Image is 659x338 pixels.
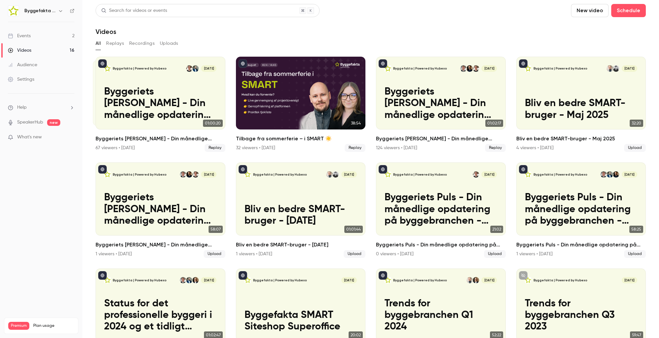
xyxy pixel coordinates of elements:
[485,144,506,152] span: Replay
[209,226,223,233] span: 58:07
[101,7,167,14] div: Search for videos or events
[24,8,55,14] h6: Byggefakta | Powered by Hubexo
[571,4,609,17] button: New video
[379,59,387,68] button: published
[525,98,637,121] p: Bliv en bedre SMART-bruger - Maj 2025
[622,65,637,71] span: [DATE]
[192,277,199,283] img: Mette Pedersen
[516,57,646,152] a: Bliv en bedre SMART-bruger - Maj 2025Byggefakta | Powered by HubexoMads Starling-JuhlBo Abildtrup...
[519,59,528,68] button: published
[8,6,19,16] img: Byggefakta | Powered by Hubexo
[467,277,473,283] img: Bo Abildtrup
[611,4,646,17] button: Schedule
[624,144,646,152] span: Upload
[519,165,528,174] button: published
[33,323,74,328] span: Plan usage
[204,250,225,258] span: Upload
[253,172,307,177] p: Byggefakta | Powered by Hubexo
[473,65,479,71] img: Rasmus Schulian
[96,162,225,258] li: Byggeriets Puls - Din månedlige opdatering på byggebranchen - April 2025
[525,65,531,71] img: Bliv en bedre SMART-bruger - Maj 2025
[17,104,27,111] span: Help
[376,57,506,152] li: Byggeriets Puls - Din månedlige opdatering på byggebranchen - Maj 2025
[129,38,155,49] button: Recordings
[201,171,216,178] span: [DATE]
[236,162,366,258] a: Bliv en bedre SMART-bruger - April 2025Byggefakta | Powered by HubexoMads Starling-JuhlBo Abildtr...
[96,241,225,249] h2: Byggeriets [PERSON_NAME] - Din månedlige opdatering på byggebranchen - [DATE]
[8,47,31,54] div: Videos
[376,145,417,151] div: 124 viewers • [DATE]
[203,120,223,127] span: 01:00:20
[622,277,637,283] span: [DATE]
[236,145,275,151] div: 32 viewers • [DATE]
[525,192,637,227] p: Byggeriets Puls - Din månedlige opdatering på byggebranchen - Februar 2025
[236,251,272,257] div: 1 viewers • [DATE]
[8,76,34,83] div: Settings
[533,172,587,177] p: Byggefakta | Powered by Hubexo
[379,165,387,174] button: published
[104,192,216,227] p: Byggeriets [PERSON_NAME] - Din månedlige opdatering på byggebranchen - [DATE]
[516,145,554,151] div: 4 viewers • [DATE]
[8,33,31,39] div: Events
[47,119,60,126] span: new
[160,38,178,49] button: Uploads
[525,277,531,283] img: Trends for byggebranchen Q3 2023
[186,171,192,178] img: Thomas Simonsen
[393,278,447,282] p: Byggefakta | Powered by Hubexo
[104,171,110,178] img: Byggeriets Puls - Din månedlige opdatering på byggebranchen - April 2025
[104,298,216,333] p: Status for det professionelle byggeri i 2024 og et tidligt indblik i 2025
[481,277,497,283] span: [DATE]
[516,251,553,257] div: 1 viewers • [DATE]
[485,120,503,127] span: 01:02:17
[192,171,199,178] img: Rasmus Schulian
[629,226,643,233] span: 58:25
[624,250,646,258] span: Upload
[98,271,107,280] button: published
[96,162,225,258] a: Byggeriets Puls - Din månedlige opdatering på byggebranchen - April 2025Byggefakta | Powered by H...
[205,144,225,152] span: Replay
[344,226,363,233] span: 01:01:44
[613,65,619,71] img: Mads Starling-Juhl
[516,57,646,152] li: Bliv en bedre SMART-bruger - Maj 2025
[460,65,467,71] img: Lasse Lundqvist
[607,171,613,178] img: Martin Kyed
[239,59,247,68] button: published
[349,120,363,127] span: 38:54
[180,277,186,283] img: Lasse Lundqvist
[17,134,42,141] span: What's new
[600,171,607,178] img: Lasse Lundqvist
[8,104,74,111] li: help-dropdown-opener
[236,162,366,258] li: Bliv en bedre SMART-bruger - April 2025
[96,38,101,49] button: All
[104,65,110,71] img: Byggeriets Puls - Din månedlige opdatering på byggebranchen
[516,162,646,258] a: Byggeriets Puls - Din månedlige opdatering på byggebranchen - Februar 2025Byggefakta | Powered ...
[96,135,225,143] h2: Byggeriets [PERSON_NAME] - Din månedlige opdatering på byggebranchen
[345,144,365,152] span: Replay
[244,171,251,178] img: Bliv en bedre SMART-bruger - April 2025
[376,241,506,249] h2: Byggeriets Puls - Din månedlige opdatering på byggebranchen - Marts 2025
[186,277,192,283] img: Martin Kyed
[385,86,497,121] p: Byggeriets [PERSON_NAME] - Din månedlige opdatering på byggebranchen - Maj 2025
[393,172,447,177] p: Byggefakta | Powered by Hubexo
[201,65,216,71] span: [DATE]
[385,171,391,178] img: Byggeriets Puls - Din månedlige opdatering på byggebranchen - Marts 2025
[332,171,339,178] img: Mads Starling-Juhl
[379,271,387,280] button: published
[393,66,447,70] p: Byggefakta | Powered by Hubexo
[244,204,357,227] p: Bliv en bedre SMART-bruger - [DATE]
[376,162,506,258] li: Byggeriets Puls - Din månedlige opdatering på byggebranchen - Marts 2025
[613,171,619,178] img: Thomas Simonsen
[484,250,506,258] span: Upload
[98,165,107,174] button: published
[473,277,479,283] img: Mette Pedersen
[607,65,613,71] img: Bo Abildtrup
[236,57,366,152] a: 38:54Tilbage fra sommerferie – i SMART ☀️32 viewers • [DATE]Replay
[96,28,116,36] h1: Videos
[113,278,166,282] p: Byggefakta | Powered by Hubexo
[96,4,646,334] section: Videos
[473,171,479,178] img: Rasmus Schulian
[622,171,637,178] span: [DATE]
[104,86,216,121] p: Byggeriets [PERSON_NAME] - Din månedlige opdatering på byggebranchen
[236,57,366,152] li: Tilbage fra sommerferie – i SMART ☀️
[516,162,646,258] li: Byggeriets Puls - Din månedlige opdatering på byggebranchen - Februar 2025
